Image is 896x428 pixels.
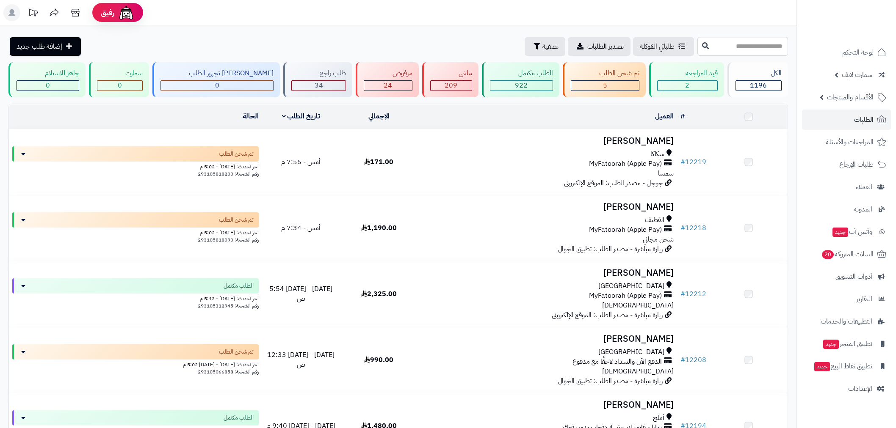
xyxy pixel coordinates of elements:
[726,62,790,97] a: الكل1196
[680,355,706,365] a: #12208
[823,340,839,349] span: جديد
[281,223,321,233] span: أمس - 7:34 م
[364,355,393,365] span: 990.00
[835,271,872,283] span: أدوات التسويق
[643,234,674,244] span: شحن مجاني
[160,69,274,78] div: [PERSON_NAME] تجهيز الطلب
[12,359,259,368] div: اخر تحديث: [DATE] - [DATE] 5:02 م
[17,41,62,52] span: إضافة طلب جديد
[421,400,674,410] h3: [PERSON_NAME]
[633,37,694,56] a: طلباتي المُوكلة
[813,360,872,372] span: تطبيق نقاط البيع
[680,223,706,233] a: #12218
[736,69,782,78] div: الكل
[802,154,891,175] a: طلبات الإرجاع
[269,284,332,304] span: [DATE] - [DATE] 5:54 ص
[87,62,151,97] a: سمارت 0
[680,157,685,167] span: #
[568,37,631,56] a: تصدير الطلبات
[645,215,664,225] span: القطيف
[219,216,254,224] span: تم شحن الطلب
[603,80,607,91] span: 5
[17,69,79,78] div: جاهز للاستلام
[685,80,689,91] span: 2
[650,149,664,159] span: سكاكا
[198,170,259,178] span: رقم الشحنة: 293105818200
[97,81,142,91] div: 0
[848,383,872,395] span: الإعدادات
[602,366,674,376] span: [DEMOGRAPHIC_DATA]
[854,114,874,126] span: الطلبات
[826,136,874,148] span: المراجعات والأسئلة
[243,111,259,121] a: الحالة
[7,62,87,97] a: جاهز للاستلام 0
[118,80,122,91] span: 0
[802,311,891,332] a: التطبيقات والخدمات
[12,162,259,170] div: اخر تحديث: [DATE] - 5:02 م
[354,62,420,97] a: مرفوض 24
[525,37,565,56] button: تصفية
[680,289,706,299] a: #12212
[640,41,675,52] span: طلباتي المُوكلة
[802,356,891,376] a: تطبيق نقاط البيعجديد
[118,4,135,21] img: ai-face.png
[101,8,114,18] span: رفيق
[647,62,726,97] a: قيد المراجعه 2
[10,37,81,56] a: إضافة طلب جديد
[802,110,891,130] a: الطلبات
[657,69,718,78] div: قيد المراجعه
[571,69,639,78] div: تم شحن الطلب
[430,69,472,78] div: ملغي
[219,348,254,356] span: تم شحن الطلب
[822,338,872,350] span: تطبيق المتجر
[558,376,663,386] span: زيارة مباشرة - مصدر الطلب: تطبيق الجوال
[832,226,872,238] span: وآتس آب
[802,289,891,309] a: التقارير
[572,357,662,367] span: الدفع الآن والسداد لاحقًا مع مدفوع
[680,111,685,121] a: #
[12,228,259,236] div: اخر تحديث: [DATE] - 5:02 م
[364,157,393,167] span: 171.00
[802,379,891,399] a: الإعدادات
[291,69,346,78] div: طلب راجع
[421,334,674,344] h3: [PERSON_NAME]
[480,62,561,97] a: الطلب مكتمل 922
[802,266,891,287] a: أدوات التسويق
[598,347,664,357] span: [GEOGRAPHIC_DATA]
[842,69,872,81] span: سمارت لايف
[564,178,663,188] span: جوجل - مصدر الطلب: الموقع الإلكتروني
[364,69,412,78] div: مرفوض
[602,300,674,310] span: [DEMOGRAPHIC_DATA]
[198,368,259,376] span: رقم الشحنة: 293105066858
[12,294,259,302] div: اخر تحديث: [DATE] - 5:13 م
[17,81,79,91] div: 0
[421,136,674,146] h3: [PERSON_NAME]
[22,4,44,23] a: تحديثات المنصة
[680,289,685,299] span: #
[515,80,528,91] span: 922
[542,41,559,52] span: تصفية
[281,157,321,167] span: أمس - 7:55 م
[151,62,282,97] a: [PERSON_NAME] تجهيز الطلب 0
[802,244,891,264] a: السلات المتروكة20
[97,69,143,78] div: سمارت
[364,81,412,91] div: 24
[802,177,891,197] a: العملاء
[658,81,717,91] div: 2
[680,157,706,167] a: #12219
[571,81,639,91] div: 5
[46,80,50,91] span: 0
[490,69,553,78] div: الطلب مكتمل
[680,223,685,233] span: #
[224,282,254,290] span: الطلب مكتمل
[842,47,874,58] span: لوحة التحكم
[224,414,254,422] span: الطلب مكتمل
[384,80,392,91] span: 24
[750,80,767,91] span: 1196
[361,289,397,299] span: 2,325.00
[315,80,323,91] span: 34
[490,81,553,91] div: 922
[282,62,354,97] a: طلب راجع 34
[421,202,674,212] h3: [PERSON_NAME]
[561,62,647,97] a: تم شحن الطلب 5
